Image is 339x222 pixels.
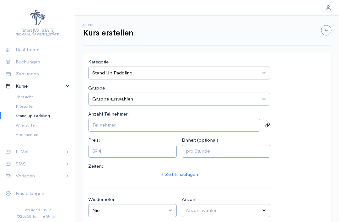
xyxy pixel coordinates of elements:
p: SMS [16,160,60,168]
span: Stand Up Paddling [16,113,65,119]
span: Kitesurfen [16,103,65,110]
label: Wiederholen [88,196,177,203]
label: Anzahl [182,196,270,203]
p: Zahlungen [16,70,65,78]
label: Anzahl Teilnehmer: [88,111,270,118]
label: Zeiten: [88,163,270,170]
p: Buchungen [16,58,65,66]
h5: Tatort [US_STATE] [16,28,59,33]
h6: [DOMAIN_NAME][US_STATE] [16,33,59,36]
p: Kurse [16,83,60,90]
label: Gruppe [88,84,270,92]
input: 59 € [92,148,173,155]
span: Windsurfen [16,122,65,128]
span: © 2025 B4online GmbH [17,213,58,219]
span: Kurse [83,23,133,27]
p: Dashboard [16,46,65,53]
span: Abonnenten [16,132,65,138]
h1: Kurs erstellen [83,29,133,38]
p: Vorlagen [16,172,60,180]
label: Einheit (optional): [182,137,270,144]
span: Zeit hinzufügen [160,171,198,177]
span: Übersicht [16,94,65,100]
img: Test [30,10,46,26]
input: pro Stunde [186,148,266,155]
label: Preis: [88,137,177,144]
label: Kategorie [88,58,270,66]
span: Version 0.112.7 [24,207,51,213]
p: Einstellungen [16,190,65,197]
input: Teilnehmer [92,122,256,129]
p: E-Mail [16,148,60,155]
